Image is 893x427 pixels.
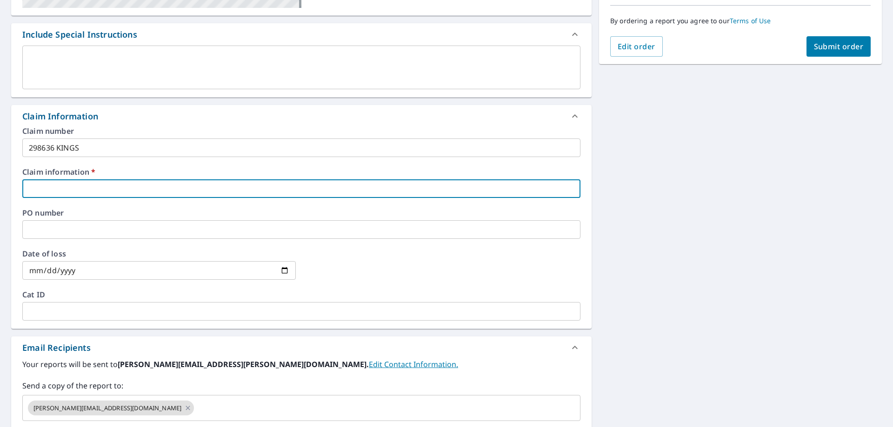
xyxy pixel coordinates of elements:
[28,401,194,415] div: [PERSON_NAME][EMAIL_ADDRESS][DOMAIN_NAME]
[11,105,592,127] div: Claim Information
[618,41,655,52] span: Edit order
[730,16,771,25] a: Terms of Use
[11,23,592,46] div: Include Special Instructions
[610,17,871,25] p: By ordering a report you agree to our
[22,250,296,257] label: Date of loss
[28,404,187,413] span: [PERSON_NAME][EMAIL_ADDRESS][DOMAIN_NAME]
[22,359,580,370] label: Your reports will be sent to
[22,110,98,123] div: Claim Information
[22,342,91,354] div: Email Recipients
[22,28,137,41] div: Include Special Instructions
[22,380,580,391] label: Send a copy of the report to:
[610,36,663,57] button: Edit order
[22,168,580,176] label: Claim information
[118,359,369,369] b: [PERSON_NAME][EMAIL_ADDRESS][PERSON_NAME][DOMAIN_NAME].
[22,291,580,298] label: Cat ID
[369,359,458,369] a: EditContactInfo
[11,336,592,359] div: Email Recipients
[806,36,871,57] button: Submit order
[22,127,580,135] label: Claim number
[814,41,864,52] span: Submit order
[22,209,580,217] label: PO number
